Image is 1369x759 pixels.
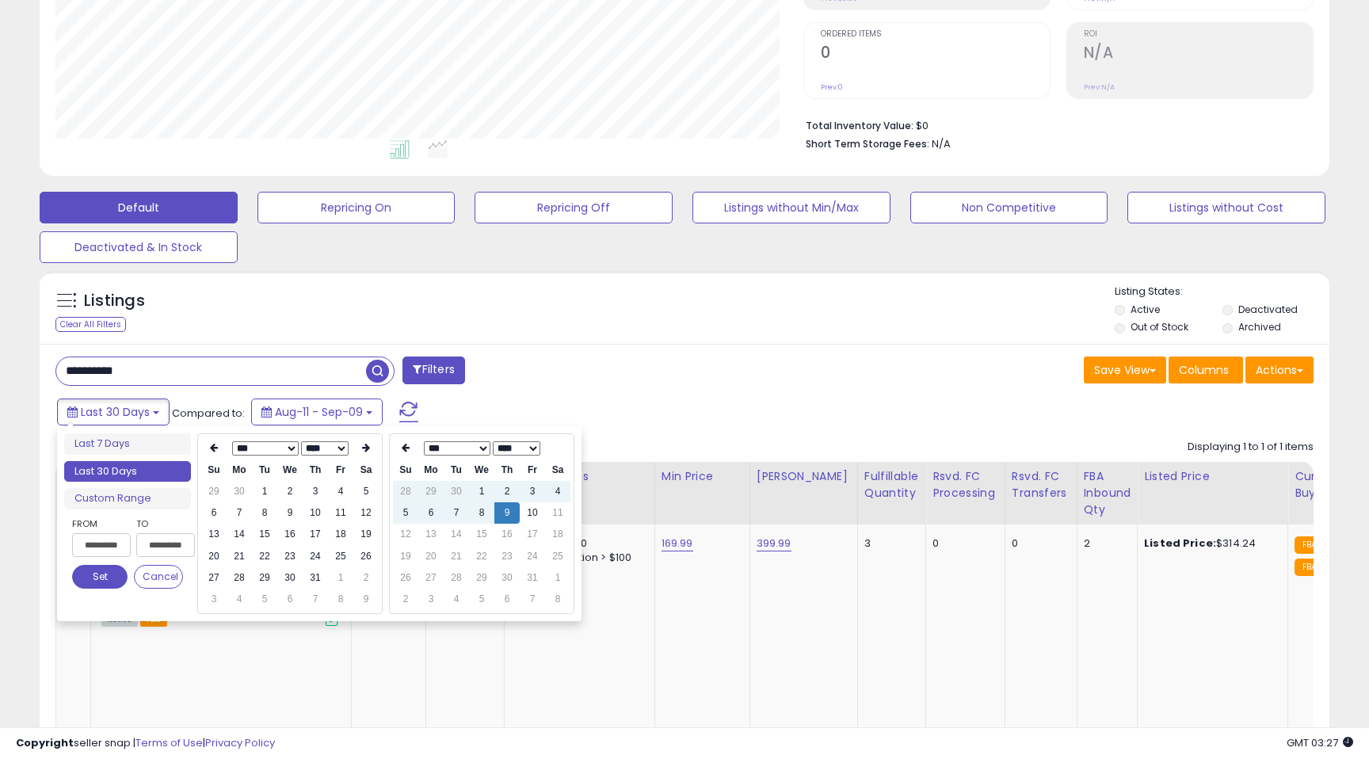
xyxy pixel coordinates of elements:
td: 24 [520,546,545,567]
div: FBA inbound Qty [1084,468,1131,518]
span: Aug-11 - Sep-09 [275,404,363,420]
td: 9 [277,502,303,524]
h2: 0 [821,44,1050,65]
button: Save View [1084,357,1166,383]
button: Deactivated & In Stock [40,231,238,263]
td: 27 [418,567,444,589]
td: 31 [520,567,545,589]
td: 11 [328,502,353,524]
td: 20 [418,546,444,567]
span: Compared to: [172,406,245,421]
th: We [469,460,494,481]
span: N/A [932,136,951,151]
td: 3 [520,481,545,502]
td: 18 [328,524,353,545]
button: Cancel [134,565,183,589]
button: Set [72,565,128,589]
p: Listing States: [1115,284,1329,299]
td: 2 [353,567,379,589]
button: Default [40,192,238,223]
span: ROI [1084,30,1313,39]
a: Terms of Use [135,735,203,750]
li: Custom Range [64,488,191,509]
a: 399.99 [757,536,791,551]
strong: Copyright [16,735,74,750]
button: Columns [1169,357,1243,383]
th: Tu [252,460,277,481]
b: Short Term Storage Fees: [806,137,929,151]
div: [PERSON_NAME] [757,468,851,485]
td: 29 [469,567,494,589]
th: We [277,460,303,481]
td: 28 [227,567,252,589]
td: 6 [494,589,520,610]
td: 22 [469,546,494,567]
button: Non Competitive [910,192,1108,223]
label: From [72,516,128,532]
td: 3 [303,481,328,502]
td: 13 [201,524,227,545]
button: Actions [1245,357,1314,383]
td: 17 [303,524,328,545]
td: 7 [444,502,469,524]
td: 9 [353,589,379,610]
small: FBA [1295,536,1324,554]
td: 8 [252,502,277,524]
div: Rsvd. FC Transfers [1012,468,1070,502]
td: 30 [277,567,303,589]
td: 7 [303,589,328,610]
th: Mo [227,460,252,481]
small: FBA [1295,559,1324,576]
button: Aug-11 - Sep-09 [251,399,383,425]
small: Prev: 0 [821,82,843,92]
li: $0 [806,115,1302,134]
th: Th [303,460,328,481]
th: Sa [545,460,570,481]
td: 20 [201,546,227,567]
td: 15 [469,524,494,545]
td: 10 [303,502,328,524]
td: 16 [494,524,520,545]
td: 2 [393,589,418,610]
td: 26 [393,567,418,589]
td: 4 [328,481,353,502]
td: 16 [277,524,303,545]
td: 1 [328,567,353,589]
span: Ordered Items [821,30,1050,39]
li: Last 30 Days [64,461,191,482]
td: 8 [328,589,353,610]
td: 22 [252,546,277,567]
label: To [136,516,183,532]
button: Repricing Off [475,192,673,223]
td: 3 [418,589,444,610]
div: Listed Price [1144,468,1281,485]
div: Min Price [662,468,743,485]
td: 17 [520,524,545,545]
span: Columns [1179,362,1229,378]
td: 12 [353,502,379,524]
th: Su [201,460,227,481]
td: 14 [444,524,469,545]
td: 28 [444,567,469,589]
b: Total Inventory Value: [806,119,913,132]
div: Fulfillable Quantity [864,468,919,502]
div: Clear All Filters [55,317,126,332]
td: 28 [393,481,418,502]
button: Listings without Cost [1127,192,1325,223]
td: 21 [444,546,469,567]
label: Out of Stock [1131,320,1188,334]
th: Fr [520,460,545,481]
td: 8 [469,502,494,524]
td: 10 [520,502,545,524]
td: 12 [393,524,418,545]
td: 23 [277,546,303,567]
td: 9 [494,502,520,524]
h5: Listings [84,290,145,312]
td: 3 [201,589,227,610]
td: 18 [545,524,570,545]
td: 27 [201,567,227,589]
label: Active [1131,303,1160,316]
td: 13 [418,524,444,545]
button: Repricing On [257,192,456,223]
td: 29 [418,481,444,502]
